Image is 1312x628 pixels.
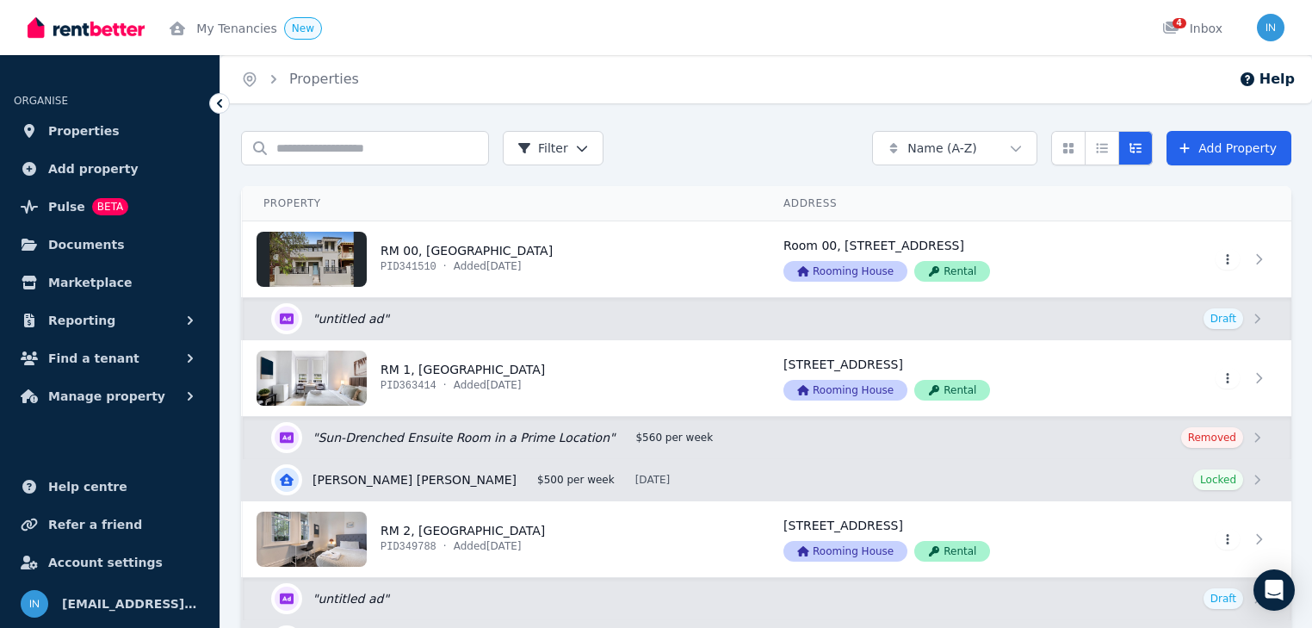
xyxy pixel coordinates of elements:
[1085,131,1119,165] button: Compact list view
[14,152,206,186] a: Add property
[14,469,206,504] a: Help centre
[48,348,139,369] span: Find a tenant
[763,221,1143,297] a: View details for RM 00, 4 Park Parade
[244,459,1291,501] a: View details for Salome Marie Lenz
[244,298,1291,339] a: Edit listing:
[48,159,139,179] span: Add property
[62,594,199,614] span: [EMAIL_ADDRESS][DOMAIN_NAME]
[48,514,142,535] span: Refer a friend
[1216,368,1240,389] button: More options
[14,227,206,262] a: Documents
[763,186,1143,221] th: Address
[1051,131,1153,165] div: View options
[48,386,165,407] span: Manage property
[1253,569,1295,611] div: Open Intercom Messenger
[763,340,1143,416] a: View details for RM 1, 4 Park Parade
[48,552,163,573] span: Account settings
[503,131,603,165] button: Filter
[1118,131,1153,165] button: Expanded list view
[1239,69,1295,90] button: Help
[292,22,314,34] span: New
[48,234,125,255] span: Documents
[244,578,1291,619] a: Edit listing:
[14,265,206,300] a: Marketplace
[907,140,977,157] span: Name (A-Z)
[243,186,764,221] th: Property
[1143,501,1291,577] a: View details for RM 2, 4 Park Parade
[14,114,206,148] a: Properties
[1173,18,1186,28] span: 4
[1143,221,1291,297] a: View details for RM 00, 4 Park Parade
[48,196,85,217] span: Pulse
[244,417,1291,458] a: Edit listing: Sun-Drenched Ensuite Room in a Prime Location
[14,95,68,107] span: ORGANISE
[1216,529,1240,550] button: More options
[763,501,1143,577] a: View details for RM 2, 4 Park Parade
[517,140,568,157] span: Filter
[14,379,206,413] button: Manage property
[1051,131,1086,165] button: Card view
[220,55,380,103] nav: Breadcrumb
[21,590,48,618] img: info@museliving.com.au
[872,131,1037,165] button: Name (A-Z)
[1216,249,1240,270] button: More options
[14,303,206,338] button: Reporting
[48,272,132,293] span: Marketplace
[28,15,145,40] img: RentBetter
[14,341,206,376] button: Find a tenant
[48,476,127,497] span: Help centre
[14,507,206,542] a: Refer a friend
[92,198,128,215] span: BETA
[1167,131,1291,165] a: Add Property
[14,545,206,580] a: Account settings
[48,121,120,141] span: Properties
[243,340,763,416] a: View details for RM 1, 4 Park Parade
[48,310,115,331] span: Reporting
[243,501,763,577] a: View details for RM 2, 4 Park Parade
[1143,340,1291,416] a: View details for RM 1, 4 Park Parade
[1162,20,1222,37] div: Inbox
[14,190,206,224] a: PulseBETA
[289,71,359,87] a: Properties
[1257,14,1284,41] img: info@museliving.com.au
[243,221,763,297] a: View details for RM 00, 4 Park Parade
